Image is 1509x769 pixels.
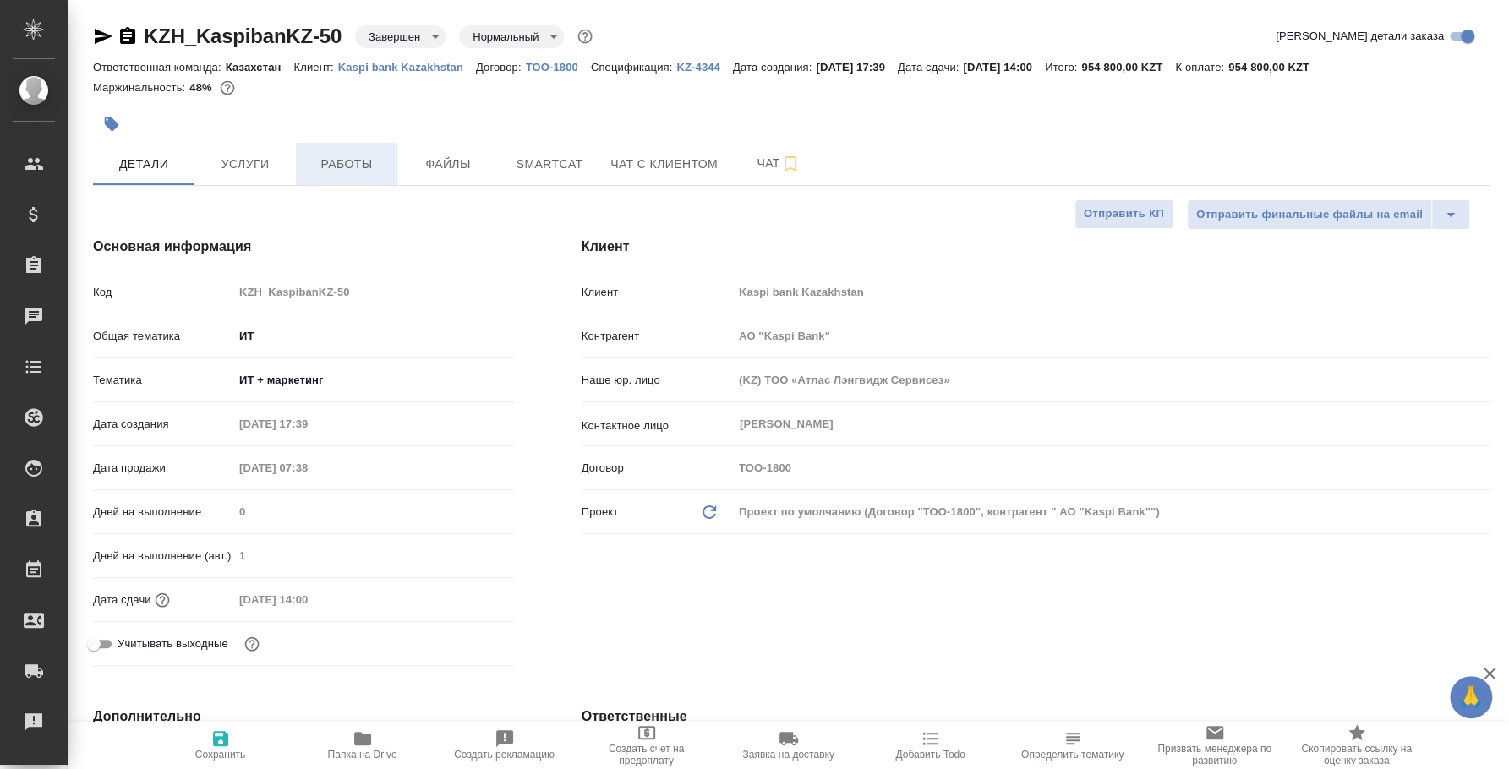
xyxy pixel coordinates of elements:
[118,635,228,652] span: Учитывать выходные
[93,26,113,46] button: Скопировать ссылку для ЯМессенджера
[233,412,381,436] input: Пустое поле
[233,499,514,524] input: Пустое поле
[526,59,591,74] a: ТОО-1800
[226,61,294,74] p: Казахстан
[233,587,381,612] input: Пустое поле
[93,284,233,301] p: Код
[576,722,718,769] button: Создать счет на предоплату
[233,366,514,395] div: ИТ + маркетинг
[189,81,216,94] p: 48%
[93,504,233,521] p: Дней на выполнение
[1296,743,1418,766] span: Скопировать ссылку на оценку заказа
[103,154,184,175] span: Детали
[582,328,733,345] p: Контрагент
[407,154,489,175] span: Файлы
[526,61,591,74] p: ТОО-1800
[1457,679,1485,715] span: 🙏
[1187,199,1470,230] div: split button
[733,455,1490,480] input: Пустое поле
[364,30,425,44] button: Завершен
[676,59,733,74] a: KZ-4344
[733,498,1490,526] div: Проект по умолчанию (Договор "ТОО-1800", контрагент " АО "Kaspi Bank"")
[733,280,1490,304] input: Пустое поле
[205,154,286,175] span: Услуги
[738,153,819,174] span: Чат
[216,77,238,99] button: 445500.00 KZT;
[338,59,476,74] a: Kaspi bank Kazakhstan
[963,61,1045,74] p: [DATE] 14:00
[509,154,590,175] span: Smartcat
[338,61,476,74] p: Kaspi bank Kazakhstan
[233,455,381,480] input: Пустое поле
[898,61,963,74] p: Дата сдачи:
[195,749,246,761] span: Сохранить
[582,504,619,521] p: Проект
[860,722,1002,769] button: Добавить Todo
[233,322,514,351] div: ИТ
[586,743,708,766] span: Создать счет на предоплату
[1045,61,1081,74] p: Итого:
[718,722,860,769] button: Заявка на доставку
[733,324,1490,348] input: Пустое поле
[467,30,544,44] button: Нормальный
[355,25,446,48] div: Завершен
[610,154,718,175] span: Чат с клиентом
[1276,28,1444,45] span: [PERSON_NAME] детали заказа
[476,61,526,74] p: Договор:
[151,589,173,611] button: Если добавить услуги и заполнить их объемом, то дата рассчитается автоматически
[93,61,226,74] p: Ответственная команда:
[93,372,233,389] p: Тематика
[459,25,564,48] div: Завершен
[93,548,233,564] p: Дней на выполнение (авт.)
[93,416,233,433] p: Дата создания
[742,749,834,761] span: Заявка на доставку
[1196,205,1423,225] span: Отправить финальные файлы на email
[1228,61,1322,74] p: 954 800,00 KZT
[93,706,514,727] h4: Дополнительно
[233,280,514,304] input: Пустое поле
[582,284,733,301] p: Клиент
[574,25,596,47] button: Доп статусы указывают на важность/срочность заказа
[582,372,733,389] p: Наше юр. лицо
[582,417,733,434] p: Контактное лицо
[582,706,1490,727] h4: Ответственные
[1021,749,1124,761] span: Определить тематику
[454,749,555,761] span: Создать рекламацию
[150,722,292,769] button: Сохранить
[93,460,233,477] p: Дата продажи
[676,61,733,74] p: KZ-4344
[1187,199,1432,230] button: Отправить финальные файлы на email
[1002,722,1144,769] button: Определить тематику
[1450,676,1492,718] button: 🙏
[1175,61,1228,74] p: К оплате:
[233,543,514,568] input: Пустое поле
[292,722,434,769] button: Папка на Drive
[582,460,733,477] p: Договор
[1084,205,1164,224] span: Отправить КП
[93,592,151,608] p: Дата сдачи
[733,61,816,74] p: Дата создания:
[328,749,397,761] span: Папка на Drive
[93,106,130,143] button: Добавить тэг
[895,749,965,761] span: Добавить Todo
[241,633,263,655] button: Выбери, если сб и вс нужно считать рабочими днями для выполнения заказа.
[1081,61,1175,74] p: 954 800,00 KZT
[591,61,676,74] p: Спецификация:
[93,237,514,257] h4: Основная информация
[816,61,898,74] p: [DATE] 17:39
[293,61,337,74] p: Клиент:
[1144,722,1286,769] button: Призвать менеджера по развитию
[118,26,138,46] button: Скопировать ссылку
[434,722,576,769] button: Создать рекламацию
[93,81,189,94] p: Маржинальность:
[1286,722,1428,769] button: Скопировать ссылку на оценку заказа
[1154,743,1276,766] span: Призвать менеджера по развитию
[93,328,233,345] p: Общая тематика
[733,368,1490,392] input: Пустое поле
[1074,199,1173,229] button: Отправить КП
[582,237,1490,257] h4: Клиент
[144,25,342,47] a: KZH_KaspibanKZ-50
[306,154,387,175] span: Работы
